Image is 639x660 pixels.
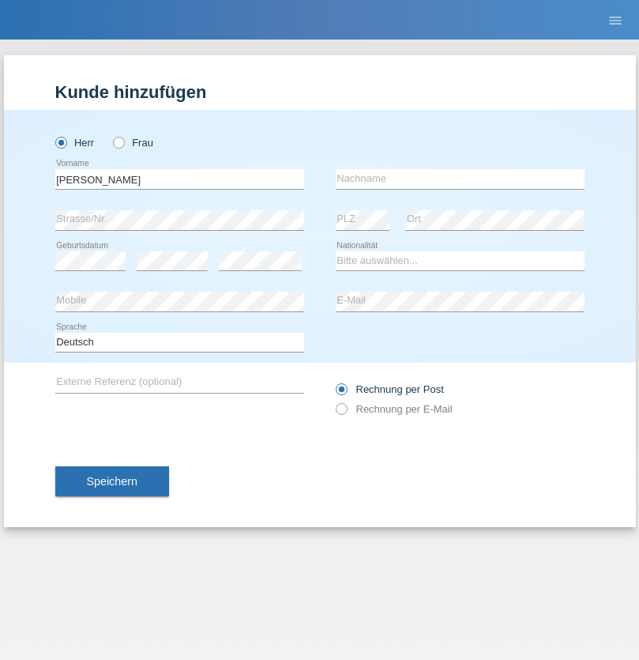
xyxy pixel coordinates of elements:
[336,383,346,403] input: Rechnung per Post
[336,403,453,415] label: Rechnung per E-Mail
[607,13,623,28] i: menu
[336,383,444,395] label: Rechnung per Post
[113,137,153,149] label: Frau
[113,137,123,147] input: Frau
[336,403,346,423] input: Rechnung per E-Mail
[55,466,169,496] button: Speichern
[600,15,631,25] a: menu
[55,137,95,149] label: Herr
[55,137,66,147] input: Herr
[87,475,137,488] span: Speichern
[55,82,584,102] h1: Kunde hinzufügen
